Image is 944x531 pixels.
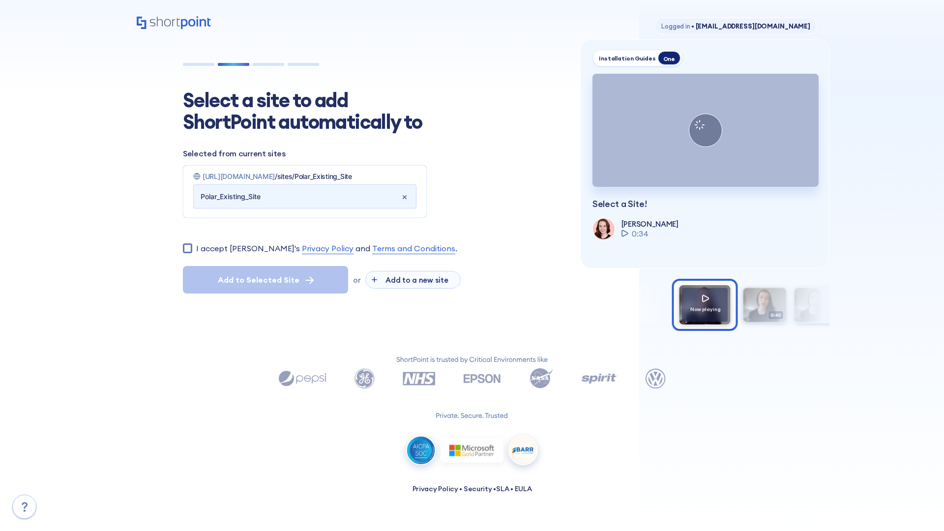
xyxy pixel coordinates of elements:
span: Now playing [691,306,721,312]
div: Installation Guides [599,55,656,62]
label: I accept [PERSON_NAME]'s and . [196,242,457,254]
p: [PERSON_NAME] [621,219,678,229]
img: shortpoint-support-team [593,218,614,239]
iframe: Chat Widget [895,484,944,531]
div: https://gridmode10shortpoint.sharepoint.com/sites/Polar_Existing_Site [185,168,424,184]
span: Add to Selected Site [218,274,299,286]
span: or [353,275,360,285]
a: Security [464,484,492,493]
p: Select a Site! [592,199,817,209]
a: Privacy Policy [413,484,458,493]
a: Terms and Conditions [372,242,455,254]
a: Privacy Policy [302,242,354,254]
span: [URL][DOMAIN_NAME] [203,172,275,180]
input: Search sites [201,189,400,205]
button: Add to a new site [365,271,461,289]
span: Add to a new site [379,275,454,285]
p: • • • [413,484,532,494]
span: • [691,22,694,30]
p: Selected from current sites [183,147,557,159]
div: One [658,51,680,65]
span: 0:34 [632,228,649,239]
a: EULA [515,484,532,493]
span: Logged in [661,22,690,30]
span: 0:40 [769,311,784,320]
button: Add to Selected Site [183,266,348,294]
a: SLA [496,484,509,493]
span: [EMAIL_ADDRESS][DOMAIN_NAME] [690,22,810,30]
span: /sites/Polar_Existing_Site [275,172,352,180]
span: 0:07 [820,311,835,320]
h1: Select a site to add ShortPoint automatically to [183,89,439,133]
